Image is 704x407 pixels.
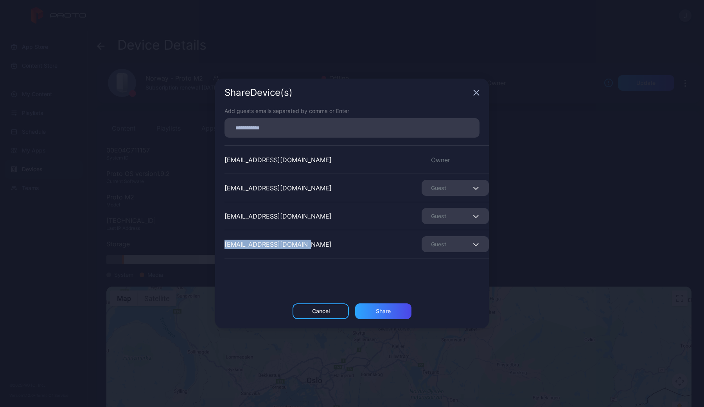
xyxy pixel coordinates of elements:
button: Share [355,303,411,319]
button: Cancel [293,303,349,319]
button: Guest [422,236,489,252]
div: Add guests emails separated by comma or Enter [224,107,480,115]
div: Cancel [312,308,330,314]
div: [EMAIL_ADDRESS][DOMAIN_NAME] [224,183,332,193]
div: [EMAIL_ADDRESS][DOMAIN_NAME] [224,240,332,249]
div: Owner [422,155,489,165]
div: [EMAIL_ADDRESS][DOMAIN_NAME] [224,212,332,221]
button: Guest [422,208,489,224]
div: Share Device (s) [224,88,470,97]
button: Guest [422,180,489,196]
div: Share [376,308,391,314]
div: [EMAIL_ADDRESS][DOMAIN_NAME] [224,155,332,165]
